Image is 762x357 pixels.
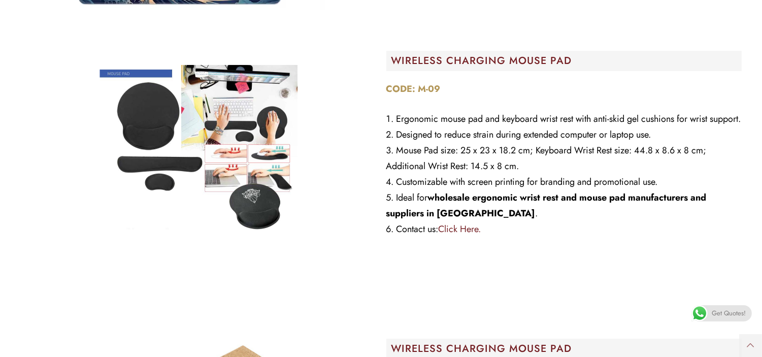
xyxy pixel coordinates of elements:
span: Get Quotes! [712,305,746,321]
li: Mouse Pad size: 25 x 23 x 18.2 cm; Keyboard Wrist Rest size: 44.8 x 8.6 x 8 cm; Additional Wrist ... [386,143,742,174]
div: Image Carousel [21,20,376,274]
strong: CODE: M-09 [386,82,441,95]
li: Customizable with screen printing for branding and promotional use. [386,174,742,190]
h2: WIRELESS CHARGING MOUSE PAD [391,56,742,66]
strong: wholesale ergonomic wrist rest and mouse pad manufacturers and suppliers in [GEOGRAPHIC_DATA] [386,191,707,220]
li: Contact us: [386,221,742,237]
li: Designed to reduce strain during extended computer or laptop use. [386,127,742,143]
li: Ergonomic mouse pad and keyboard wrist rest with anti-skid gel cushions for wrist support. [386,111,742,127]
img: M-09 [72,20,325,274]
a: Click Here. [439,222,481,236]
h2: WIRELESS CHARGING MOUSE PAD [391,344,742,354]
li: Ideal for . [386,190,742,221]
